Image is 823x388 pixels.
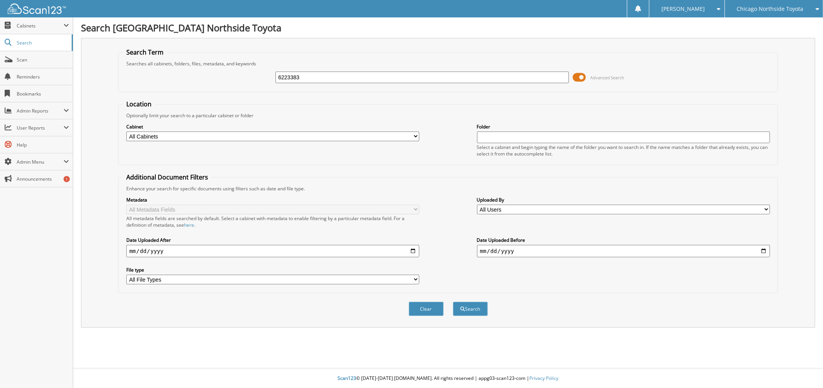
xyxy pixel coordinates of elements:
[17,56,69,63] span: Scan
[17,142,69,148] span: Help
[73,369,823,388] div: © [DATE]-[DATE] [DOMAIN_NAME]. All rights reserved | appg03-scan123-com |
[453,302,488,316] button: Search
[477,197,770,203] label: Uploaded By
[17,73,69,80] span: Reminders
[17,39,68,46] span: Search
[17,91,69,97] span: Bookmarks
[126,197,420,203] label: Metadata
[530,375,559,381] a: Privacy Policy
[122,48,167,56] legend: Search Term
[126,267,420,273] label: File type
[184,222,194,228] a: here
[126,215,420,228] div: All metadata fields are searched by default. Select a cabinet with metadata to enable filtering b...
[477,123,770,130] label: Folder
[409,302,444,316] button: Clear
[17,108,64,114] span: Admin Reports
[126,237,420,243] label: Date Uploaded After
[17,159,64,165] span: Admin Menu
[122,185,774,192] div: Enhance your search for specific documents using filters such as date and file type.
[8,3,66,14] img: scan123-logo-white.svg
[64,176,70,182] div: 1
[338,375,356,381] span: Scan123
[17,22,64,29] span: Cabinets
[477,144,770,157] div: Select a cabinet and begin typing the name of the folder you want to search in. If the name match...
[122,173,212,181] legend: Additional Document Filters
[122,112,774,119] div: Optionally limit your search to a particular cabinet or folder
[590,75,625,80] span: Advanced Search
[81,21,815,34] h1: Search [GEOGRAPHIC_DATA] Northside Toyota
[17,176,69,182] span: Announcements
[17,125,64,131] span: User Reports
[737,7,804,11] span: Chicago Northside Toyota
[477,237,770,243] label: Date Uploaded Before
[661,7,705,11] span: [PERSON_NAME]
[126,123,420,130] label: Cabinet
[477,245,770,257] input: end
[122,60,774,67] div: Searches all cabinets, folders, files, metadata, and keywords
[122,100,155,108] legend: Location
[126,245,420,257] input: start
